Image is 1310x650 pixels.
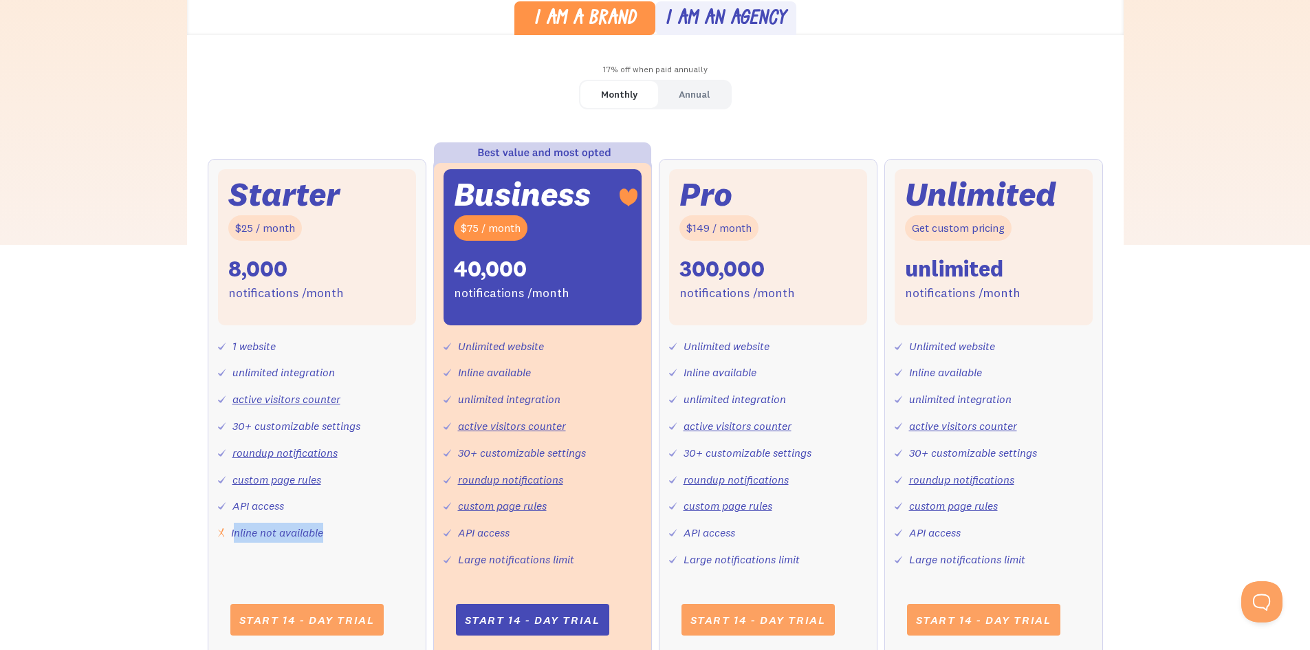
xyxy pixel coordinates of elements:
a: active visitors counter [909,419,1017,433]
div: API access [232,496,284,516]
div: API access [684,523,735,543]
div: 30+ customizable settings [909,443,1037,463]
div: $75 / month [454,215,527,241]
a: Start 14 - day trial [907,604,1060,636]
a: active visitors counter [684,419,792,433]
div: Large notifications limit [909,550,1025,570]
div: Large notifications limit [458,550,574,570]
div: Unlimited website [909,336,995,356]
div: unlimited integration [458,389,560,409]
div: notifications /month [454,283,569,303]
div: Inline available [684,362,756,382]
div: 40,000 [454,254,527,283]
iframe: Toggle Customer Support [1241,581,1282,622]
div: unlimited integration [684,389,786,409]
a: Start 14 - day trial [230,604,384,636]
div: 30+ customizable settings [458,443,586,463]
div: 300,000 [679,254,765,283]
div: 8,000 [228,254,287,283]
a: active visitors counter [458,419,566,433]
a: custom page rules [232,473,321,486]
div: I am a brand [534,10,636,30]
div: 30+ customizable settings [232,416,360,436]
div: 17% off when paid annually [187,60,1124,80]
div: notifications /month [679,283,795,303]
div: API access [458,523,510,543]
a: custom page rules [684,499,772,512]
a: roundup notifications [232,446,338,459]
div: Unlimited website [458,336,544,356]
div: Unlimited website [684,336,769,356]
div: 30+ customizable settings [684,443,811,463]
div: Large notifications limit [684,550,800,570]
div: Pro [679,180,732,209]
div: notifications /month [228,283,344,303]
div: $149 / month [679,215,758,241]
a: Start 14 - day trial [456,604,609,636]
a: roundup notifications [458,473,563,486]
div: unlimited integration [232,362,335,382]
a: custom page rules [909,499,998,512]
div: Business [454,180,591,209]
div: Annual [679,85,710,105]
div: Monthly [601,85,637,105]
a: roundup notifications [909,473,1014,486]
a: custom page rules [458,499,547,512]
div: unlimited integration [909,389,1012,409]
div: Inline available [458,362,531,382]
div: Unlimited [905,180,1056,209]
div: $25 / month [228,215,302,241]
div: Inline not available [231,523,323,543]
div: 1 website [232,336,276,356]
a: roundup notifications [684,473,789,486]
div: API access [909,523,961,543]
div: unlimited [905,254,1003,283]
a: active visitors counter [232,392,340,406]
div: notifications /month [905,283,1020,303]
div: I am an agency [665,10,786,30]
a: Start 14 - day trial [681,604,835,636]
div: Get custom pricing [905,215,1012,241]
div: Inline available [909,362,982,382]
div: Starter [228,180,340,209]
